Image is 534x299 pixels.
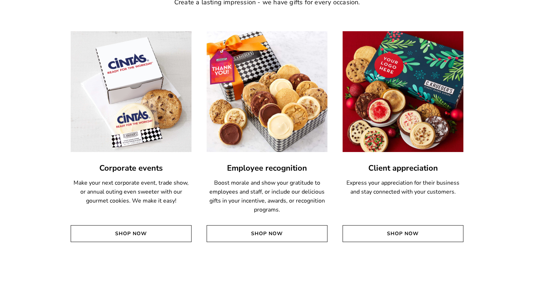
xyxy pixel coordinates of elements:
[207,163,327,174] a: Employee recognition
[342,31,463,152] img: Client appreciation
[207,31,327,152] img: Employee recognition
[207,225,327,242] a: Shop Now
[71,179,192,205] p: Make your next corporate event, trade show, or annual outing even sweeter with our gourmet cookie...
[342,179,463,196] p: Express your appreciation for their business and stay connected with your customers.
[207,179,327,214] p: Boost morale and show your gratitude to employees and staff, or include our delicious gifts in yo...
[342,163,463,174] a: Client appreciation
[71,225,192,242] a: Shop Now
[71,163,192,174] a: Corporate events
[71,31,192,152] img: Corporate events
[342,225,463,242] a: Shop Now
